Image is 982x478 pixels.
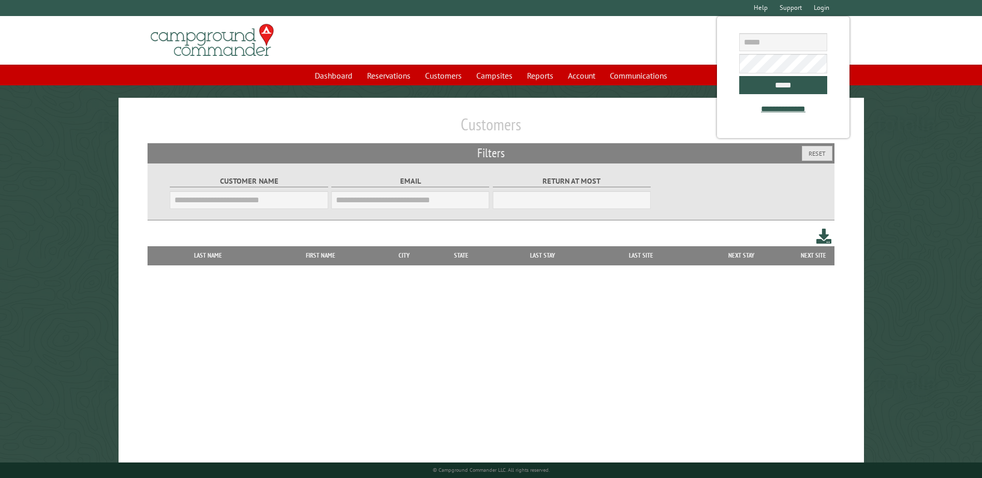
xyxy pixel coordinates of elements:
[562,66,602,85] a: Account
[433,467,550,473] small: © Campground Commander LLC. All rights reserved.
[170,175,328,187] label: Customer Name
[378,246,430,265] th: City
[816,227,831,246] a: Download this customer list (.csv)
[470,66,519,85] a: Campsites
[263,246,378,265] th: First Name
[493,175,651,187] label: Return at most
[592,246,690,265] th: Last Site
[309,66,359,85] a: Dashboard
[419,66,468,85] a: Customers
[604,66,673,85] a: Communications
[148,20,277,61] img: Campground Commander
[493,246,593,265] th: Last Stay
[690,246,793,265] th: Next Stay
[153,246,263,265] th: Last Name
[521,66,560,85] a: Reports
[361,66,417,85] a: Reservations
[430,246,493,265] th: State
[802,146,832,161] button: Reset
[148,143,834,163] h2: Filters
[793,246,834,265] th: Next Site
[148,114,834,143] h1: Customers
[331,175,489,187] label: Email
